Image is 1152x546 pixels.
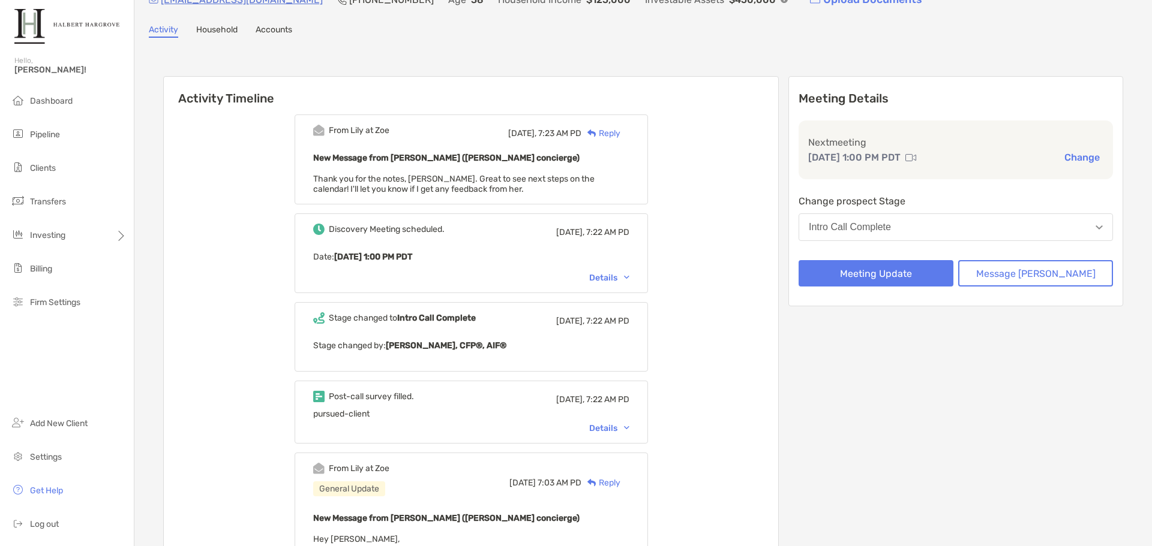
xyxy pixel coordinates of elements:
div: Intro Call Complete [809,222,891,233]
div: Post-call survey filled. [329,391,414,402]
b: [PERSON_NAME], CFP®, AIF® [386,340,506,351]
p: Date : [313,249,629,264]
img: Zoe Logo [14,5,119,48]
b: [DATE] 1:00 PM PDT [334,252,412,262]
img: dashboard icon [11,93,25,107]
span: Pipeline [30,129,60,140]
img: Event icon [313,312,325,324]
span: [DATE], [508,128,536,138]
span: [DATE], [556,316,584,326]
span: Thank you for the notes, [PERSON_NAME]. Great to see next steps on the calendar! I'll let you kno... [313,174,595,194]
a: Activity [149,25,178,38]
div: Stage changed to [329,313,476,323]
p: Stage changed by: [313,338,629,353]
button: Intro Call Complete [799,213,1113,241]
span: Get Help [30,485,63,496]
div: Discovery Meeting scheduled. [329,224,445,234]
span: Billing [30,264,52,274]
img: Open dropdown arrow [1096,225,1103,230]
img: firm-settings icon [11,294,25,309]
img: Event icon [313,391,325,402]
b: New Message from [PERSON_NAME] ([PERSON_NAME] concierge) [313,513,580,523]
span: [DATE] [509,478,536,488]
p: Meeting Details [799,91,1113,106]
span: Investing [30,230,65,240]
img: communication type [905,153,916,162]
span: Add New Client [30,418,88,429]
img: transfers icon [11,194,25,208]
span: pursued-client [313,409,370,419]
img: Chevron icon [624,426,629,430]
img: settings icon [11,449,25,463]
div: General Update [313,481,385,496]
span: Firm Settings [30,297,80,307]
img: logout icon [11,516,25,530]
span: 7:22 AM PD [586,394,629,405]
span: 7:23 AM PD [538,128,581,138]
div: Details [589,273,629,283]
p: [DATE] 1:00 PM PDT [808,150,901,165]
img: clients icon [11,160,25,174]
div: Reply [581,127,620,140]
button: Message [PERSON_NAME] [958,260,1113,286]
span: [PERSON_NAME]! [14,65,127,75]
span: Settings [30,452,62,462]
img: investing icon [11,227,25,242]
b: New Message from [PERSON_NAME] ([PERSON_NAME] concierge) [313,153,580,163]
img: pipeline icon [11,126,25,141]
span: [DATE], [556,227,584,237]
span: 7:22 AM PD [586,227,629,237]
span: [DATE], [556,394,584,405]
button: Meeting Update [799,260,953,286]
span: Log out [30,519,59,529]
img: Chevron icon [624,276,629,279]
img: Event icon [313,463,325,474]
img: billing icon [11,261,25,275]
img: Event icon [313,224,325,235]
img: Reply icon [587,129,596,137]
img: add_new_client icon [11,415,25,430]
a: Household [196,25,238,38]
div: Reply [581,476,620,489]
button: Change [1061,151,1103,164]
p: Change prospect Stage [799,194,1113,209]
div: From Lily at Zoe [329,463,389,473]
span: Transfers [30,197,66,207]
img: Reply icon [587,479,596,487]
div: From Lily at Zoe [329,125,389,135]
a: Accounts [256,25,292,38]
img: Event icon [313,125,325,136]
span: 7:03 AM PD [538,478,581,488]
h6: Activity Timeline [164,77,778,105]
span: 7:22 AM PD [586,316,629,326]
div: Details [589,423,629,433]
img: get-help icon [11,482,25,497]
span: Clients [30,163,56,173]
span: Dashboard [30,96,73,106]
p: Next meeting [808,135,1103,150]
b: Intro Call Complete [397,313,476,323]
